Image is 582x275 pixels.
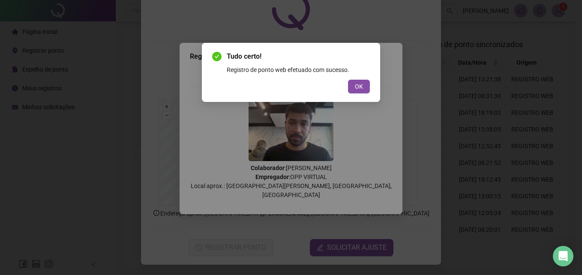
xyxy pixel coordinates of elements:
[355,82,363,91] span: OK
[348,80,370,93] button: OK
[227,65,370,75] div: Registro de ponto web efetuado com sucesso.
[227,51,370,62] span: Tudo certo!
[212,52,222,61] span: check-circle
[553,246,573,266] div: Open Intercom Messenger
